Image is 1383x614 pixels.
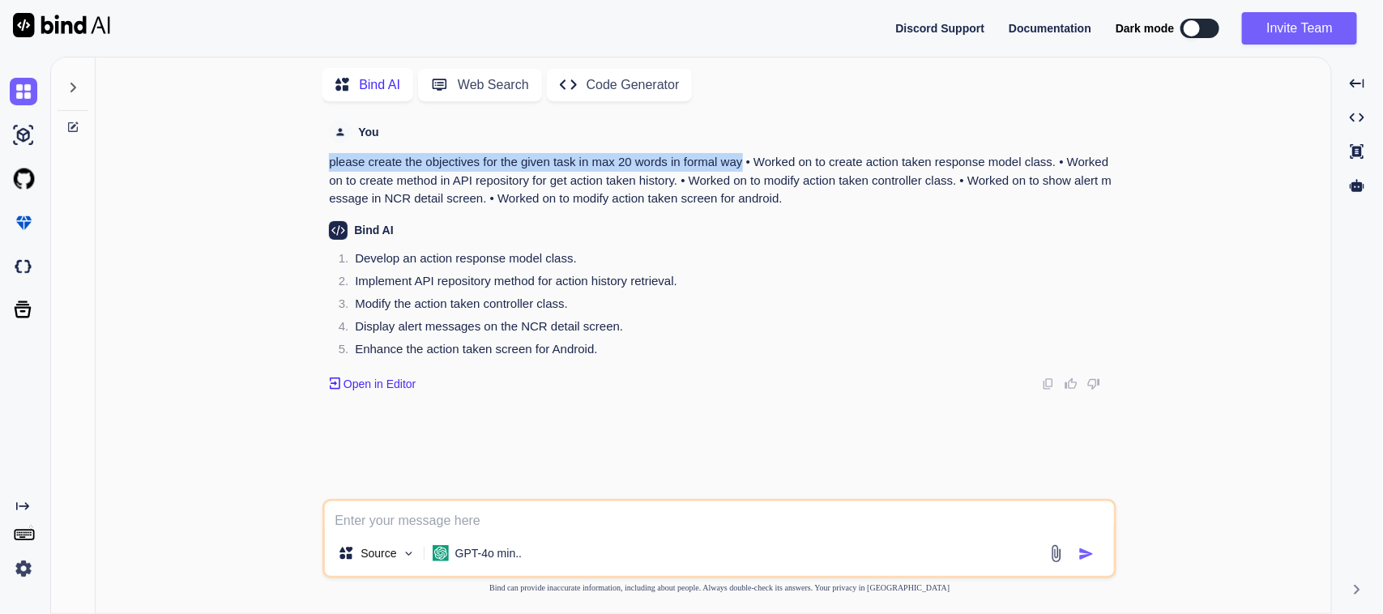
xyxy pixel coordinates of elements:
img: chat [10,78,37,105]
p: Bind can provide inaccurate information, including about people. Always double-check its answers.... [322,582,1116,594]
img: ai-studio [10,122,37,149]
h6: You [358,124,378,140]
li: Display alert messages on the NCR detail screen. [342,318,1113,340]
p: please create the objectives for the given task in max 20 words in formal way • Worked on to crea... [329,153,1113,208]
img: Bind AI [13,13,110,37]
p: Source [361,545,396,561]
p: GPT-4o min.. [455,545,522,561]
button: Invite Team [1242,12,1357,45]
h6: Bind AI [354,222,393,238]
img: dislike [1087,377,1100,390]
p: Bind AI [359,75,400,95]
button: Discord Support [896,20,985,37]
img: icon [1078,546,1095,562]
p: Open in Editor [344,376,416,392]
img: settings [10,555,37,582]
img: attachment [1047,544,1065,563]
span: Discord Support [896,22,985,35]
img: Pick Models [402,547,416,561]
span: Dark mode [1116,20,1174,36]
img: copy [1042,377,1055,390]
p: Web Search [458,75,529,95]
img: githubLight [10,165,37,193]
li: Enhance the action taken screen for Android. [342,340,1113,363]
img: darkCloudIdeIcon [10,253,37,280]
p: Code Generator [587,75,680,95]
li: Implement API repository method for action history retrieval. [342,272,1113,295]
li: Modify the action taken controller class. [342,295,1113,318]
li: Develop an action response model class. [342,249,1113,272]
img: GPT-4o mini [433,545,449,561]
img: premium [10,209,37,237]
img: like [1065,377,1078,390]
button: Documentation [1009,20,1091,37]
span: Documentation [1009,22,1091,35]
